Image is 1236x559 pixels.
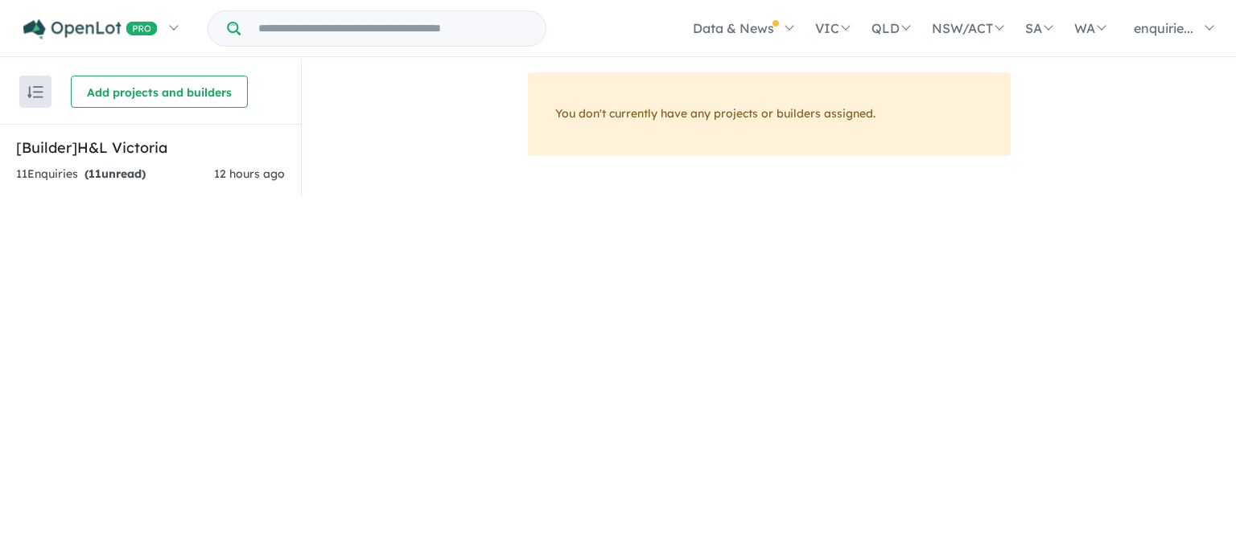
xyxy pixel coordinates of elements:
[23,19,158,39] img: Openlot PRO Logo White
[528,72,1011,156] div: You don't currently have any projects or builders assigned.
[27,86,43,98] img: sort.svg
[1134,20,1193,36] span: enquirie...
[214,166,285,181] span: 12 hours ago
[89,166,101,181] span: 11
[16,165,146,184] div: 11 Enquir ies
[84,166,146,181] strong: ( unread)
[16,137,285,158] h5: [Builder] H&L Victoria
[244,11,542,46] input: Try estate name, suburb, builder or developer
[71,76,248,108] button: Add projects and builders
